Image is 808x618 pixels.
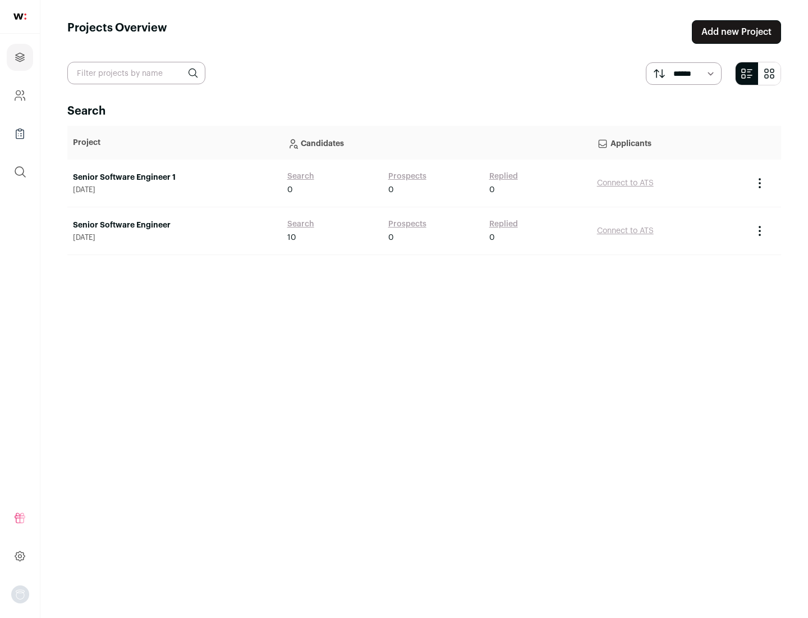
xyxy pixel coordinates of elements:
[287,184,293,196] span: 0
[597,131,742,154] p: Applicants
[597,227,654,235] a: Connect to ATS
[489,184,495,196] span: 0
[7,44,33,71] a: Projects
[287,171,314,182] a: Search
[73,185,276,194] span: [DATE]
[388,184,394,196] span: 0
[67,103,781,119] h2: Search
[11,585,29,603] button: Open dropdown
[597,179,654,187] a: Connect to ATS
[73,172,276,183] a: Senior Software Engineer 1
[489,232,495,243] span: 0
[67,62,205,84] input: Filter projects by name
[388,219,426,230] a: Prospects
[73,220,276,231] a: Senior Software Engineer
[67,20,167,44] h1: Projects Overview
[753,224,766,238] button: Project Actions
[388,171,426,182] a: Prospects
[753,176,766,190] button: Project Actions
[7,82,33,109] a: Company and ATS Settings
[13,13,26,20] img: wellfound-shorthand-0d5821cbd27db2630d0214b213865d53afaa358527fdda9d0ea32b1df1b89c2c.svg
[7,120,33,147] a: Company Lists
[287,232,296,243] span: 10
[287,131,586,154] p: Candidates
[692,20,781,44] a: Add new Project
[11,585,29,603] img: nopic.png
[73,137,276,148] p: Project
[287,219,314,230] a: Search
[489,219,518,230] a: Replied
[388,232,394,243] span: 0
[73,233,276,242] span: [DATE]
[489,171,518,182] a: Replied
